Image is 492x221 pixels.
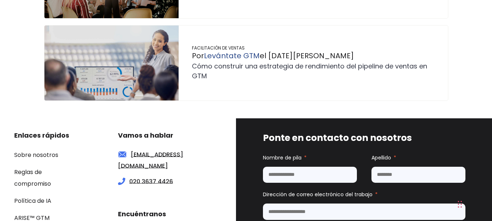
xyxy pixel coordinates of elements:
font: el [DATE][PERSON_NAME] [260,51,354,61]
a: FACILITACIÓN DE VENTAS [192,45,245,51]
a: Cómo construir una estrategia de rendimiento del pipeline de ventas en GTM [192,62,427,80]
font: Por [192,51,204,61]
font: Apellido [371,154,391,161]
a: 020 3637 4426 [129,177,173,185]
a: Levántate GTM [204,50,260,61]
div: Arrastrar [458,193,462,215]
font: Nombre de pila [263,154,302,161]
font: Levántate GTM [204,51,260,61]
font: Reglas de compromiso [14,168,51,188]
a: [EMAIL_ADDRESS][DOMAIN_NAME] [118,150,183,170]
font: Sobre nosotros [14,151,58,159]
font: [EMAIL_ADDRESS][DOMAIN_NAME] [118,150,183,170]
font: Vamos a hablar [118,131,173,140]
font: Encuéntranos [118,209,166,218]
iframe: Widget de chat [456,186,492,221]
font: Dirección de correo electrónico del trabajo [263,191,373,198]
font: Ponte en contacto con nosotros [263,131,412,144]
font: Política de IA [14,197,51,205]
font: Enlaces rápidos [14,131,69,140]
